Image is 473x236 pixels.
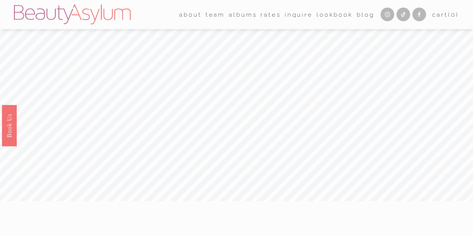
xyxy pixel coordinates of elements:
span: 0 [451,11,456,18]
a: Blog [357,9,375,20]
span: team [206,9,225,20]
a: Rates [261,9,281,20]
span: ( ) [448,11,459,18]
a: Lookbook [317,9,353,20]
span: about [179,9,201,20]
a: albums [229,9,257,20]
a: Book Us [2,105,17,146]
a: folder dropdown [179,9,201,20]
a: Facebook [412,8,426,21]
a: Inquire [285,9,313,20]
a: 0 items in cart [432,9,459,20]
a: Instagram [381,8,394,21]
a: TikTok [397,8,410,21]
a: folder dropdown [206,9,225,20]
img: Beauty Asylum | Bridal Hair &amp; Makeup Charlotte &amp; Atlanta [14,5,130,24]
